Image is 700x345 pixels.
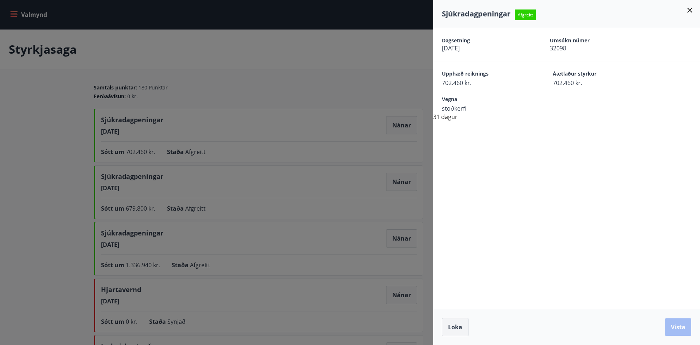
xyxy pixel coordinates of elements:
[442,79,527,87] span: 702.460 kr.
[442,318,468,336] button: Loka
[442,37,524,44] span: Dagsetning
[448,323,462,331] span: Loka
[515,9,536,20] span: Afgreitt
[442,96,527,104] span: Vegna
[433,28,700,121] div: 31 dagur
[550,37,632,44] span: Umsókn númer
[442,44,524,52] span: [DATE]
[553,70,638,79] span: Áætlaður styrkur
[442,104,527,112] span: stoðkerfi
[550,44,632,52] span: 32098
[442,70,527,79] span: Upphæð reiknings
[553,79,638,87] span: 702.460 kr.
[442,9,510,19] span: Sjúkradagpeningar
